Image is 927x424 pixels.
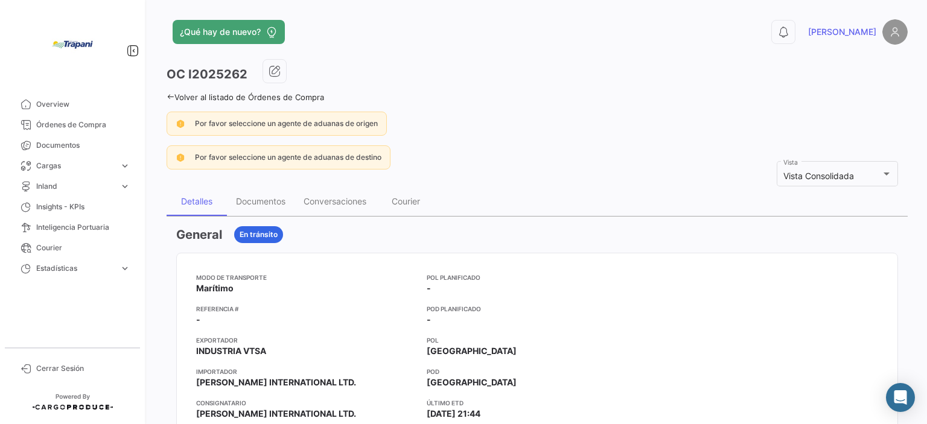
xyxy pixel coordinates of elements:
app-card-info-title: POD [427,367,648,376]
span: Órdenes de Compra [36,119,130,130]
div: Documentos [236,196,285,206]
app-card-info-title: Consignatario [196,398,417,408]
span: Por favor seleccione un agente de aduanas de origen [195,119,378,128]
span: Cerrar Sesión [36,363,130,374]
app-card-info-title: Exportador [196,335,417,345]
a: Volver al listado de Órdenes de Compra [167,92,324,102]
span: En tránsito [240,229,278,240]
a: Documentos [10,135,135,156]
img: placeholder-user.png [882,19,908,45]
a: Overview [10,94,135,115]
app-card-info-title: POL Planificado [427,273,648,282]
div: Courier [392,196,420,206]
app-card-info-title: Último ETD [427,398,648,408]
button: ¿Qué hay de nuevo? [173,20,285,44]
app-card-info-title: Importador [196,367,417,376]
span: Overview [36,99,130,110]
a: Órdenes de Compra [10,115,135,135]
span: [DATE] 21:44 [427,408,480,420]
span: INDUSTRIA VTSA [196,345,266,357]
span: expand_more [119,263,130,274]
app-card-info-title: Referencia # [196,304,417,314]
span: expand_more [119,181,130,192]
span: Estadísticas [36,263,115,274]
div: Abrir Intercom Messenger [886,383,915,412]
span: [PERSON_NAME] [808,26,876,38]
span: [GEOGRAPHIC_DATA] [427,376,517,388]
span: Cargas [36,160,115,171]
span: Documentos [36,140,130,151]
div: Detalles [181,196,212,206]
img: bd005829-9598-4431-b544-4b06bbcd40b2.jpg [42,14,103,75]
span: - [196,314,200,326]
a: Insights - KPIs [10,197,135,217]
app-card-info-title: Modo de Transporte [196,273,417,282]
span: ¿Qué hay de nuevo? [180,26,261,38]
span: [PERSON_NAME] INTERNATIONAL LTD. [196,408,356,420]
a: Courier [10,238,135,258]
span: Por favor seleccione un agente de aduanas de destino [195,153,381,162]
span: Courier [36,242,130,253]
h3: General [176,226,222,243]
span: [GEOGRAPHIC_DATA] [427,345,517,357]
app-card-info-title: POD Planificado [427,304,648,314]
span: Insights - KPIs [36,201,130,212]
span: [PERSON_NAME] INTERNATIONAL LTD. [196,376,356,388]
span: Marítimo [196,282,234,294]
app-card-info-title: POL [427,335,648,345]
span: Inteligencia Portuaria [36,222,130,233]
h3: OC I2025262 [167,66,247,83]
a: Inteligencia Portuaria [10,217,135,238]
span: Vista Consolidada [783,171,854,181]
span: Inland [36,181,115,192]
span: - [427,314,431,326]
span: - [427,282,431,294]
div: Conversaciones [304,196,366,206]
span: expand_more [119,160,130,171]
